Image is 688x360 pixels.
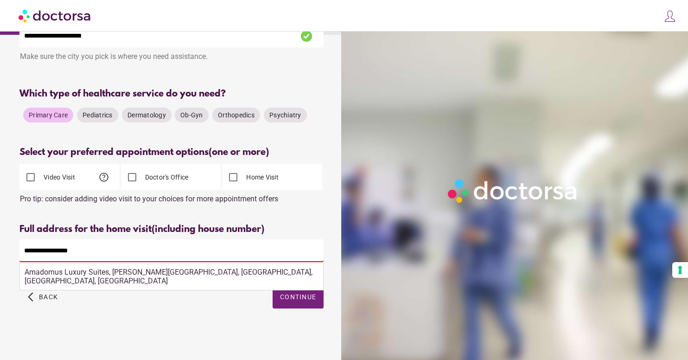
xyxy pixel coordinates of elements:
label: Home Visit [244,173,279,182]
button: Your consent preferences for tracking technologies [672,262,688,278]
span: Orthopedics [218,111,255,119]
div: Select your preferred appointment options [19,147,324,158]
span: Primary Care [29,111,68,119]
span: Pediatrics [83,111,113,119]
label: Doctor's Office [143,173,189,182]
div: Make sure the city you pick is where you need assistance. [19,47,324,68]
button: Continue [273,285,324,309]
button: arrow_back_ios Back [24,285,62,309]
span: Psychiatry [269,111,301,119]
div: Which type of healthcare service do you need? [19,89,324,99]
span: Dermatology [127,111,166,119]
span: Back [39,293,58,301]
div: Pro tip: consider adding video visit to your choices for more appointment offers [19,190,324,203]
img: Doctorsa.com [19,5,92,26]
span: (including house number) [152,224,264,235]
span: Continue [280,293,316,301]
img: icons8-customer-100.png [663,10,676,23]
img: Logo-Doctorsa-trans-White-partial-flat.png [444,175,582,206]
span: (one or more) [209,147,269,158]
span: Ob-Gyn [180,111,203,119]
div: Full address for the home visit [19,224,324,235]
span: help [98,172,109,183]
label: Video Visit [42,173,75,182]
div: Amadomus Luxury Suites, [PERSON_NAME][GEOGRAPHIC_DATA], [GEOGRAPHIC_DATA], [GEOGRAPHIC_DATA], [GE... [20,263,323,290]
